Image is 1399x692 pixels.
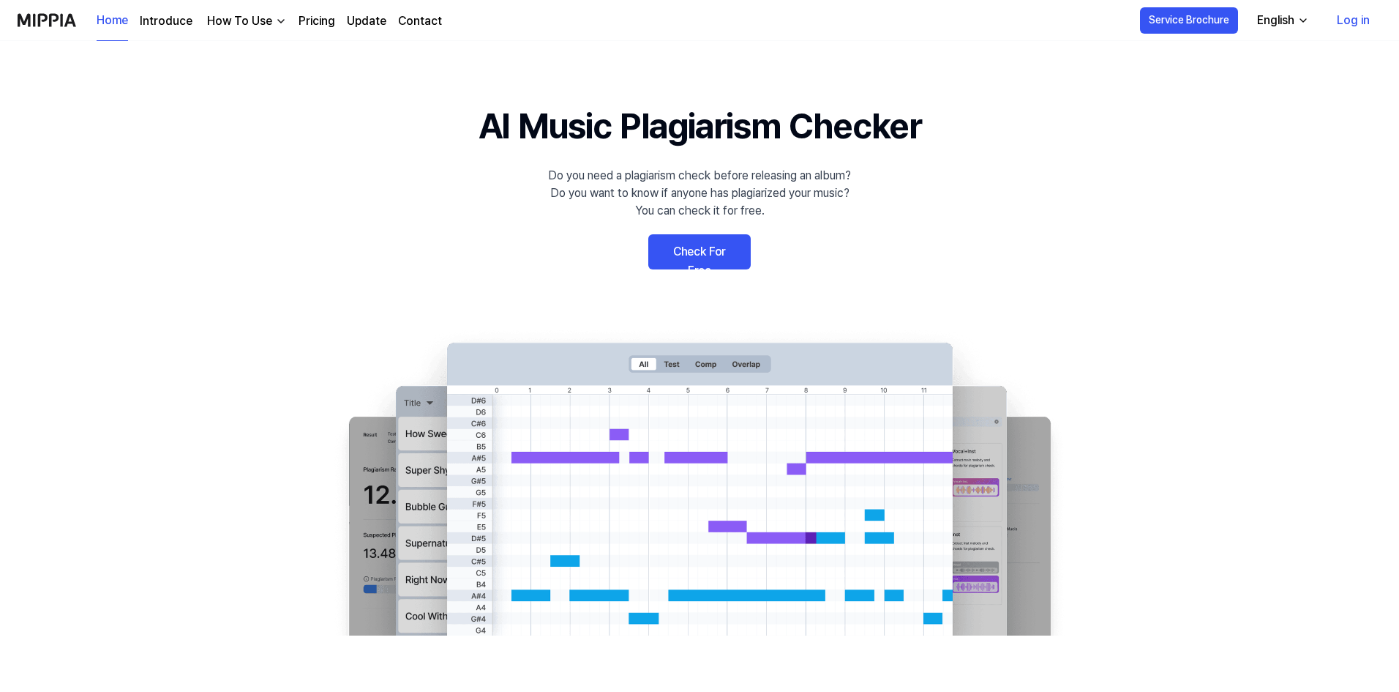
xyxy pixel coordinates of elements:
[1254,12,1297,29] div: English
[299,12,335,30] a: Pricing
[1245,6,1318,35] button: English
[97,1,128,41] a: Home
[1140,7,1238,34] button: Service Brochure
[204,12,287,30] button: How To Use
[140,12,192,30] a: Introduce
[204,12,275,30] div: How To Use
[648,234,751,269] a: Check For Free
[479,100,921,152] h1: AI Music Plagiarism Checker
[398,12,442,30] a: Contact
[347,12,386,30] a: Update
[275,15,287,27] img: down
[319,328,1080,636] img: main Image
[548,167,851,220] div: Do you need a plagiarism check before releasing an album? Do you want to know if anyone has plagi...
